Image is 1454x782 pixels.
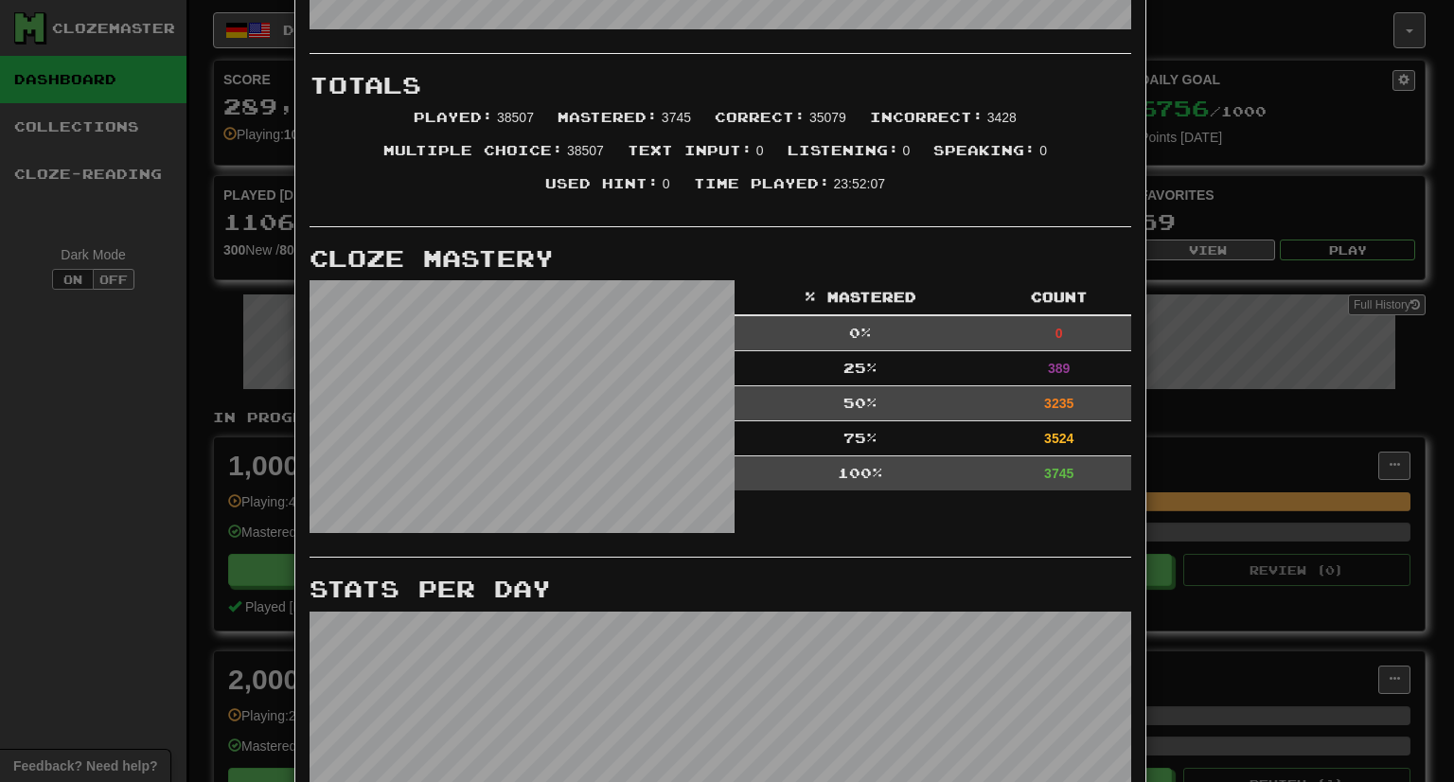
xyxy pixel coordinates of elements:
[715,109,806,125] span: Correct :
[414,109,493,125] span: Played :
[310,73,1131,98] h3: Totals
[1048,361,1070,376] strong: 389
[694,175,830,191] span: Time Played :
[536,174,684,207] li: 0
[788,142,899,158] span: Listening :
[987,280,1131,315] th: Count
[628,142,753,158] span: Text Input :
[310,577,1131,601] h3: Stats Per Day
[1044,431,1073,446] strong: 3524
[1044,396,1073,411] strong: 3235
[374,141,618,174] li: 38507
[548,108,705,141] li: 3745
[860,108,1031,141] li: 3428
[735,456,987,491] td: 100 %
[735,315,987,351] td: 0 %
[735,351,987,386] td: 25 %
[735,421,987,456] td: 75 %
[1044,466,1073,481] strong: 3745
[618,141,778,174] li: 0
[735,386,987,421] td: 50 %
[684,174,899,207] li: 23:52:07
[705,108,860,141] li: 35079
[545,175,659,191] span: Used Hint :
[778,141,925,174] li: 0
[870,109,984,125] span: Incorrect :
[404,108,548,141] li: 38507
[933,142,1036,158] span: Speaking :
[558,109,658,125] span: Mastered :
[924,141,1061,174] li: 0
[310,246,1131,271] h3: Cloze Mastery
[735,280,987,315] th: % Mastered
[1055,326,1063,341] strong: 0
[383,142,563,158] span: Multiple Choice :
